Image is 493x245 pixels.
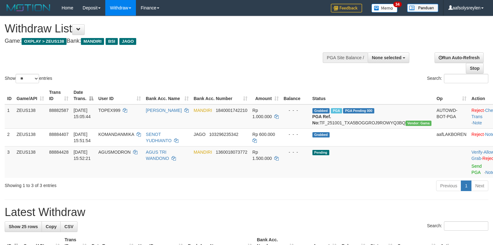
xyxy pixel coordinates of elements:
span: Copy 103296235342 to clipboard [209,132,238,137]
a: SENOT YUDHIANTO [146,132,172,143]
span: 34 [393,2,402,7]
input: Search: [444,74,488,83]
span: AGUSMODRON [98,150,131,155]
td: 1 [5,104,14,129]
a: Stop [466,63,484,74]
a: [PERSON_NAME] [146,108,182,113]
span: 88882587 [49,108,68,113]
img: panduan.png [407,4,438,12]
td: ZEUS138 [14,104,47,129]
span: KOMANDANMIKA [98,132,134,137]
th: Bank Acc. Number: activate to sort column ascending [191,87,250,104]
a: Previous [436,180,461,191]
span: 88884428 [49,150,68,155]
th: Op: activate to sort column ascending [434,87,469,104]
th: Game/API: activate to sort column ascending [14,87,47,104]
img: Feedback.jpg [331,4,362,12]
label: Search: [427,221,488,231]
td: 3 [5,146,14,178]
span: [DATE] 15:05:44 [73,108,91,119]
div: Showing 1 to 3 of 3 entries [5,180,201,189]
span: 88884407 [49,132,68,137]
h1: Latest Withdraw [5,206,488,219]
th: Status [310,87,434,104]
span: Show 25 rows [9,224,38,229]
span: Grabbed [312,108,330,113]
span: Rp 1.500.000 [252,150,272,161]
label: Show entries [5,74,52,83]
a: Reject [471,108,484,113]
th: Bank Acc. Name: activate to sort column ascending [143,87,191,104]
span: CSV [64,224,73,229]
span: Copy [46,224,57,229]
span: Copy 1840001742210 to clipboard [216,108,247,113]
span: BSI [106,38,118,45]
h1: Withdraw List [5,22,322,35]
span: TOPEX999 [98,108,121,113]
input: Search: [444,221,488,231]
label: Search: [427,74,488,83]
span: Vendor URL: https://trx31.1velocity.biz [406,121,432,126]
a: Send PGA [471,164,482,175]
a: Copy [42,221,61,232]
th: ID [5,87,14,104]
a: Reject [471,132,484,137]
td: aafLAKBOREN [434,128,469,146]
div: - - - [284,131,307,137]
a: Next [471,180,488,191]
span: MANDIRI [194,108,212,113]
th: Amount: activate to sort column ascending [250,87,281,104]
td: AUTOWD-BOT-PGA [434,104,469,129]
td: TF_251001_TXA5BOGGROJ9ROWYQ3BQ [310,104,434,129]
th: Date Trans.: activate to sort column descending [71,87,96,104]
span: OXPLAY > ZEUS138 [22,38,67,45]
span: [DATE] 15:51:54 [73,132,91,143]
td: ZEUS138 [14,146,47,178]
b: PGA Ref. No: [312,114,331,125]
span: [DATE] 15:52:21 [73,150,91,161]
img: Button%20Memo.svg [371,4,398,12]
span: JAGO [194,132,206,137]
a: 1 [461,180,471,191]
td: ZEUS138 [14,128,47,146]
span: Grabbed [312,132,330,137]
span: Pending [312,150,329,155]
a: Note [473,120,482,125]
span: PGA Pending [343,108,374,113]
div: PGA Site Balance / [323,52,368,63]
span: MANDIRI [81,38,104,45]
span: None selected [372,55,401,60]
div: - - - [284,107,307,113]
a: CSV [60,221,77,232]
h4: Game: Bank: [5,38,322,44]
a: Show 25 rows [5,221,42,232]
div: - - - [284,149,307,155]
button: None selected [368,52,409,63]
select: Showentries [16,74,39,83]
th: Trans ID: activate to sort column ascending [47,87,71,104]
th: Balance [281,87,310,104]
span: Rp 600.000 [252,132,275,137]
img: MOTION_logo.png [5,3,52,12]
a: Run Auto-Refresh [435,52,484,63]
span: JAGO [119,38,136,45]
span: Marked by aafnoeunsreypich [331,108,342,113]
th: User ID: activate to sort column ascending [96,87,143,104]
td: 2 [5,128,14,146]
span: Rp 1.000.000 [252,108,272,119]
a: Verify [471,150,482,155]
span: Copy 1360018073772 to clipboard [216,150,247,155]
span: MANDIRI [194,150,212,155]
a: AGUS TRI WANDONO [146,150,169,161]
